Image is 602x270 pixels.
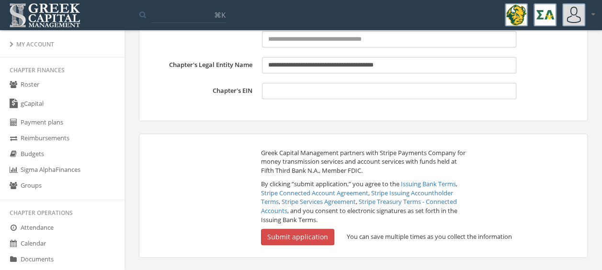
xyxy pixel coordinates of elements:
[151,83,257,99] label: Chapter's EIN
[151,57,257,73] label: Chapter's Legal Entity Name
[261,197,457,215] a: Stripe Treasury Terms - Connected Accounts
[254,148,473,175] div: Greek Capital Management partners with Stripe Payments Company for money transmission services an...
[282,197,356,206] a: Stripe Services Agreement
[10,40,115,48] div: My Account
[214,10,226,20] span: ⌘K
[254,180,473,224] div: By clicking “submit application,” you agree to the , , , , , and you consent to electronic signat...
[261,189,453,206] a: Stripe Issuing Accountholder Terms
[261,229,334,245] button: Submit application
[347,232,512,241] span: You can save multiple times as you collect the information
[401,180,456,188] a: Issuing Bank Terms
[261,189,368,197] a: Stripe Connected Account Agreement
